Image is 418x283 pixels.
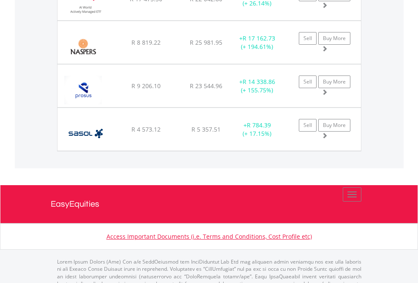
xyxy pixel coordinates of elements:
[231,78,284,94] div: + (+ 155.75%)
[299,119,317,132] a: Sell
[62,119,109,148] img: EQU.ZA.SOL.png
[131,82,161,90] span: R 9 206.10
[299,75,317,88] a: Sell
[243,78,275,86] span: R 14 338.86
[191,125,221,133] span: R 5 357.51
[190,82,222,90] span: R 23 544.96
[247,121,271,129] span: R 784.39
[62,75,104,105] img: EQU.ZA.PRX.png
[131,38,161,46] span: R 8 819.22
[62,32,104,62] img: EQU.ZA.NPN.png
[318,75,350,88] a: Buy More
[318,119,350,132] a: Buy More
[318,32,350,45] a: Buy More
[231,34,284,51] div: + (+ 194.61%)
[131,125,161,133] span: R 4 573.12
[243,34,275,42] span: R 17 162.73
[190,38,222,46] span: R 25 981.95
[51,185,368,223] a: EasyEquities
[231,121,284,138] div: + (+ 17.15%)
[299,32,317,45] a: Sell
[107,232,312,240] a: Access Important Documents (i.e. Terms and Conditions, Cost Profile etc)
